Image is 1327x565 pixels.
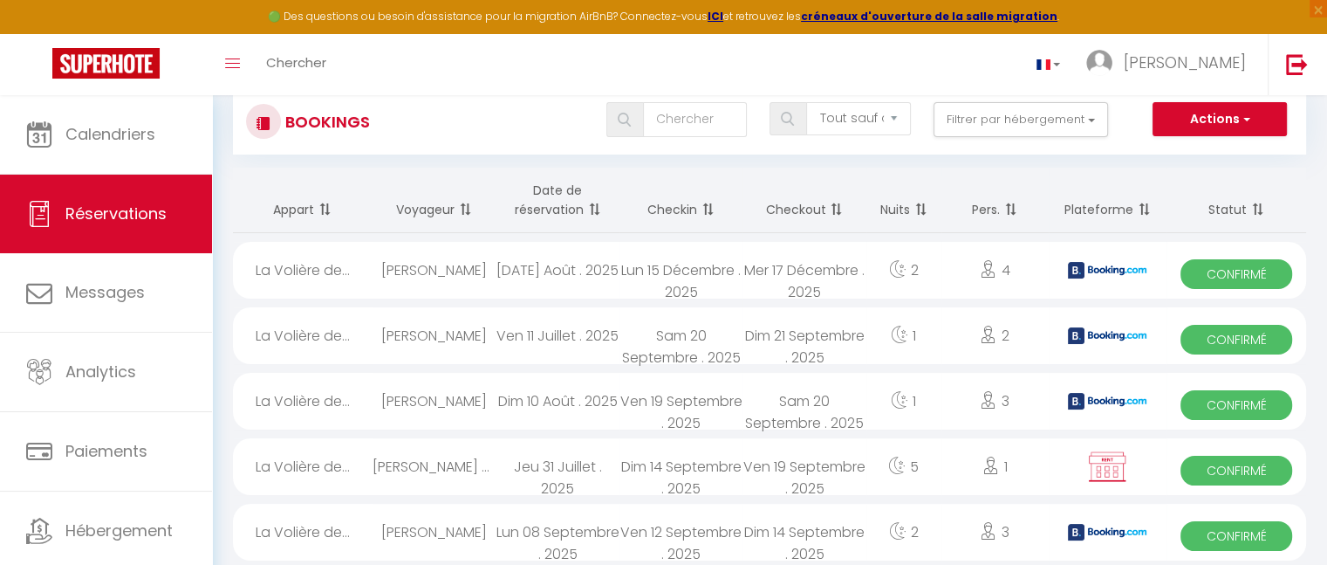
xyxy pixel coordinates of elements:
a: créneaux d'ouverture de la salle migration [801,9,1057,24]
span: Hébergement [65,520,173,541]
th: Sort by checkout [742,168,865,233]
img: Super Booking [52,48,160,79]
img: ... [1086,50,1112,76]
th: Sort by booking date [496,168,619,233]
span: Paiements [65,440,147,462]
span: Analytics [65,361,136,382]
th: Sort by guest [373,168,496,233]
th: Sort by status [1166,168,1306,233]
a: ICI [708,9,723,24]
button: Filtrer par hébergement [934,102,1108,137]
span: [PERSON_NAME] [1124,52,1246,73]
span: Calendriers [65,123,155,145]
th: Sort by channel [1049,168,1166,233]
th: Sort by checkin [619,168,742,233]
a: ... [PERSON_NAME] [1073,34,1268,95]
img: logout [1286,53,1308,75]
span: Réservations [65,203,167,224]
button: Actions [1153,102,1287,137]
input: Chercher [643,102,747,137]
a: Chercher [253,34,339,95]
h3: Bookings [281,102,370,141]
th: Sort by rentals [233,168,373,233]
th: Sort by nights [866,168,941,233]
span: Messages [65,281,145,303]
span: Chercher [266,53,326,72]
th: Sort by people [941,168,1049,233]
button: Ouvrir le widget de chat LiveChat [14,7,66,59]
